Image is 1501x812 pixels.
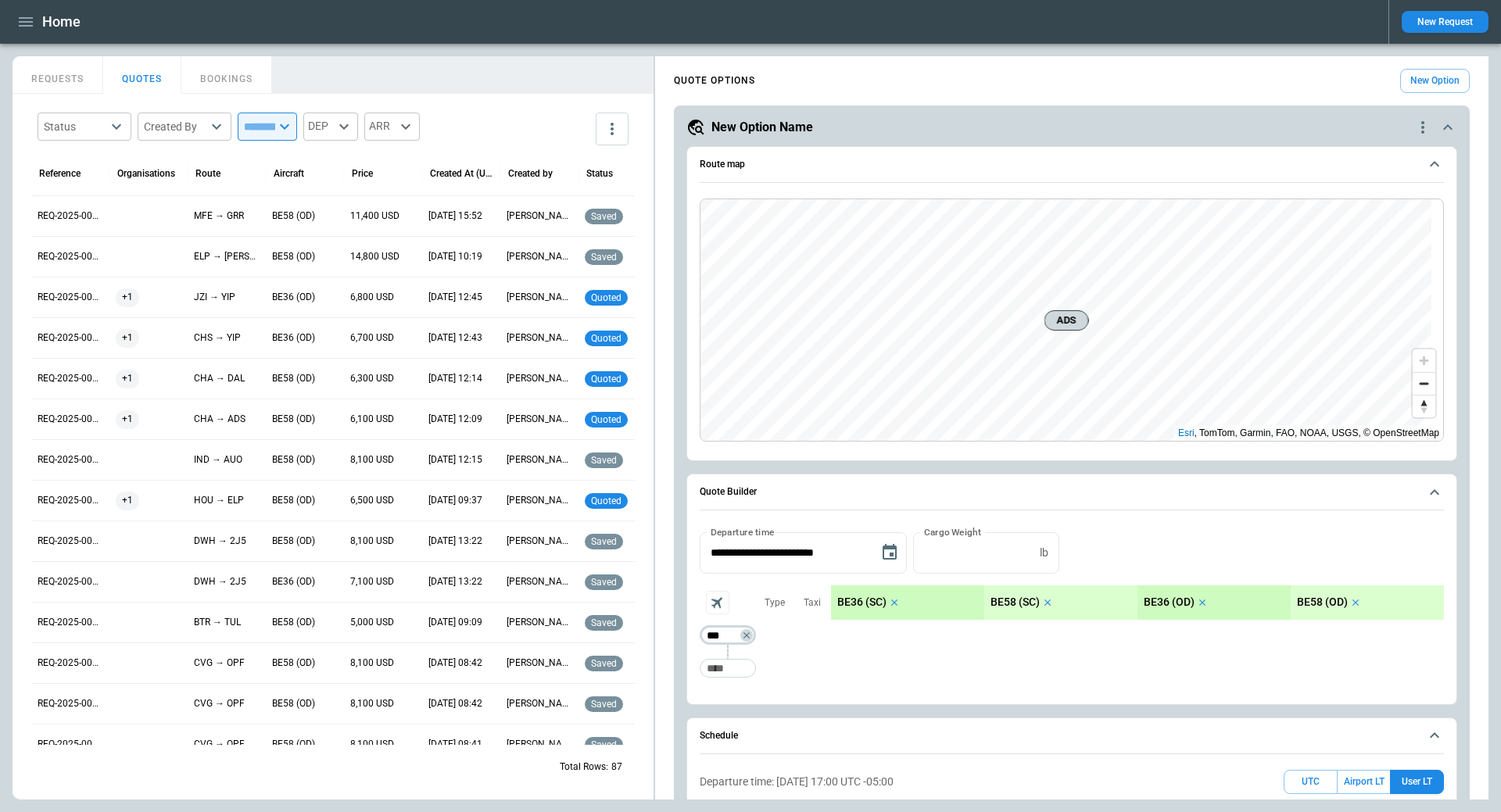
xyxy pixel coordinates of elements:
div: Route map [700,199,1444,442]
button: more [596,113,629,145]
span: saved [588,577,620,588]
p: 10/07/2025 10:19 [428,250,494,263]
button: Zoom out [1413,372,1435,395]
button: New Request [1402,11,1488,33]
p: Total Rows: [560,760,608,774]
h6: Route map [700,159,745,170]
span: ADS [1051,313,1082,328]
p: [PERSON_NAME] [507,372,572,385]
p: BE58 (OD) [272,494,338,507]
div: quote-option-actions [1413,118,1432,137]
p: REQ-2025-000317 [38,453,103,467]
p: 09/26/2025 09:09 [428,616,494,629]
p: [PERSON_NAME] [507,656,572,670]
p: BE58 (OD) [272,535,338,548]
div: Quoted [585,481,650,520]
div: Organisations [117,168,175,179]
span: saved [588,617,620,628]
p: Departure time: [DATE] 17:00 UTC -05:00 [700,775,894,789]
p: [PERSON_NAME] [507,616,572,629]
button: Zoom in [1413,349,1435,372]
p: JZI → YIP [194,291,260,304]
p: BE58 (OD) [1297,596,1348,609]
p: BE58 (OD) [272,656,338,670]
h4: QUOTE OPTIONS [674,77,755,84]
p: Type [765,596,785,610]
p: 6,300 USD [350,372,416,385]
div: Saved [585,724,650,764]
h1: Home [42,13,81,31]
button: UTC [1284,770,1338,794]
button: Choose date, selected date is Oct 12, 2025 [874,537,905,568]
p: [PERSON_NAME] [507,209,572,223]
p: BE58 (OD) [272,250,338,263]
p: [PERSON_NAME] [507,250,572,263]
span: saved [588,211,620,222]
p: ELP → ABE [194,250,260,263]
div: Status [44,119,106,134]
p: CVG → OPF [194,697,260,710]
div: ARR [364,113,420,141]
div: Reference [39,168,81,179]
span: saved [588,252,620,263]
h6: Schedule [700,731,738,741]
div: Created By [144,119,206,134]
div: Not found [700,626,756,645]
span: quoted [588,495,625,506]
p: BE58 (OD) [272,372,338,385]
p: lb [1040,546,1048,560]
p: BE36 (OD) [272,291,338,304]
div: DEP [303,113,358,141]
div: Quoted [585,399,650,439]
div: Saved [585,643,650,683]
p: 09/26/2025 08:42 [428,656,494,670]
div: scrollable content [831,585,1444,620]
div: Quoted [585,277,650,317]
div: Saved [585,521,650,561]
p: REQ-2025-000322 [38,331,103,345]
p: [PERSON_NAME] [507,291,572,304]
span: +1 [116,359,139,399]
p: 10/05/2025 12:45 [428,291,494,304]
p: [PERSON_NAME] [507,575,572,588]
p: 6,700 USD [350,331,416,345]
p: HOU → ELP [194,494,260,507]
p: MFE → GRR [194,209,260,223]
p: 7,100 USD [350,575,416,588]
a: Esri [1178,427,1195,438]
p: REQ-2025-000319 [38,372,103,385]
span: saved [588,658,620,669]
p: REQ-2025-000322 [38,291,103,304]
span: saved [588,455,620,466]
button: QUOTES [103,56,181,94]
button: BOOKINGS [181,56,272,94]
p: [PERSON_NAME] [507,494,572,507]
span: saved [588,536,620,547]
div: Aircraft [274,168,304,179]
button: Route map [700,147,1444,183]
div: Quote Builder [700,532,1444,685]
p: [PERSON_NAME] [507,697,572,710]
p: REQ-2025-000323 [38,250,103,263]
button: Schedule [700,718,1444,754]
p: REQ-2025-000312 [38,656,103,670]
p: 09/28/2025 13:22 [428,575,494,588]
p: [PERSON_NAME] [507,453,572,467]
p: 8,100 USD [350,453,416,467]
button: REQUESTS [13,56,103,94]
p: 09/28/2025 13:22 [428,535,494,548]
button: New Option Namequote-option-actions [686,118,1457,137]
p: Taxi [804,596,821,610]
span: quoted [588,414,625,425]
span: +1 [116,277,139,317]
p: CVG → OPF [194,656,260,670]
p: [PERSON_NAME] [507,413,572,426]
p: DWH → 2J5 [194,535,260,548]
div: Saved [585,196,650,236]
canvas: Map [700,199,1431,442]
span: saved [588,699,620,710]
div: , TomTom, Garmin, FAO, NOAA, USGS, © OpenStreetMap [1178,425,1439,441]
button: Quote Builder [700,474,1444,510]
p: BE58 (SC) [991,596,1040,609]
p: IND → AUO [194,453,260,467]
